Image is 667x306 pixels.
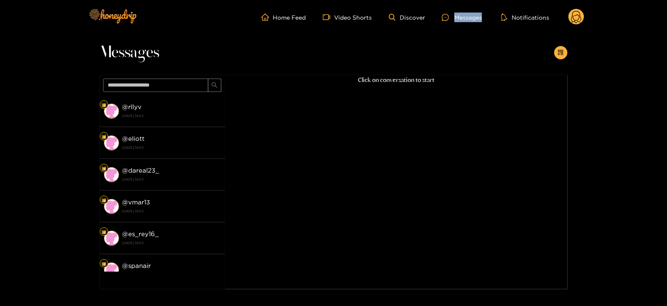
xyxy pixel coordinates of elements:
strong: [DATE] 19:03 [122,207,221,215]
img: conversation [104,263,119,278]
img: conversation [104,199,119,214]
span: home [261,13,273,21]
span: video-camera [323,13,335,21]
strong: @ eliott [122,135,145,142]
img: Fan Level [101,134,107,139]
a: Home Feed [261,13,306,21]
strong: [DATE] 19:03 [122,112,221,120]
p: Click on conversation to start [225,75,568,85]
strong: [DATE] 19:03 [122,176,221,183]
div: Messages [442,13,482,22]
button: appstore-add [554,46,568,59]
img: conversation [104,231,119,246]
strong: [DATE] 17:10 [122,271,221,278]
a: Video Shorts [323,13,372,21]
span: Messages [100,43,160,63]
strong: @ es_rey16_ [122,230,159,237]
strong: @ vmar13 [122,199,150,206]
strong: @ dareal23_ [122,167,160,174]
img: conversation [104,167,119,182]
span: search [211,82,218,89]
span: appstore-add [558,49,564,56]
img: Fan Level [101,229,107,235]
img: conversation [104,104,119,119]
img: Fan Level [101,261,107,266]
strong: [DATE] 19:03 [122,239,221,247]
button: Notifications [499,13,552,21]
strong: @ rllyv [122,103,142,110]
img: Fan Level [101,166,107,171]
img: conversation [104,135,119,150]
strong: @ spanair [122,262,151,269]
strong: [DATE] 19:03 [122,144,221,151]
button: search [208,79,221,92]
a: Discover [389,14,425,21]
img: Fan Level [101,198,107,203]
img: Fan Level [101,102,107,107]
